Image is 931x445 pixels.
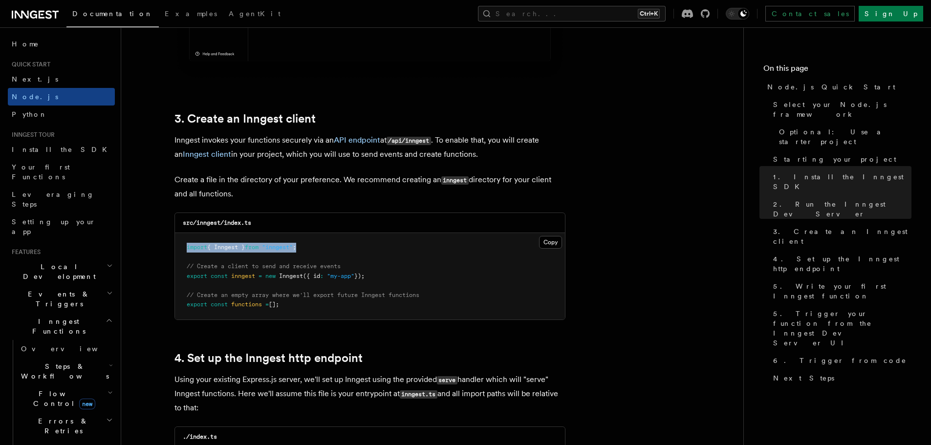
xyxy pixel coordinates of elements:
button: Inngest Functions [8,313,115,340]
button: Errors & Retries [17,412,115,440]
a: 2. Run the Inngest Dev Server [769,195,911,223]
span: "inngest" [262,244,293,251]
span: 5. Trigger your function from the Inngest Dev Server UI [773,309,911,348]
a: Leveraging Steps [8,186,115,213]
span: Flow Control [17,389,108,408]
code: serve [437,376,457,384]
span: Features [8,248,41,256]
span: Events & Triggers [8,289,107,309]
a: AgentKit [223,3,286,26]
span: Documentation [72,10,153,18]
code: /api/inngest [387,137,431,145]
span: Inngest [279,273,303,279]
span: Inngest tour [8,131,55,139]
span: import [187,244,207,251]
h4: On this page [763,63,911,78]
a: Next Steps [769,369,911,387]
button: Steps & Workflows [17,358,115,385]
span: ({ id [303,273,320,279]
span: from [245,244,259,251]
span: export [187,273,207,279]
span: Node.js [12,93,58,101]
span: "my-app" [327,273,354,279]
span: Leveraging Steps [12,191,94,208]
span: 2. Run the Inngest Dev Server [773,199,911,219]
span: Quick start [8,61,50,68]
span: inngest [231,273,255,279]
span: }); [354,273,365,279]
a: Python [8,106,115,123]
a: Install the SDK [8,141,115,158]
span: functions [231,301,262,308]
span: Node.js Quick Start [767,82,895,92]
span: : [320,273,324,279]
span: []; [269,301,279,308]
span: 5. Write your first Inngest function [773,281,911,301]
span: new [265,273,276,279]
a: 3. Create an Inngest client [769,223,911,250]
span: Home [12,39,39,49]
span: = [259,273,262,279]
a: 4. Set up the Inngest http endpoint [769,250,911,277]
a: Home [8,35,115,53]
code: inngest.ts [400,390,437,399]
a: Overview [17,340,115,358]
a: Node.js [8,88,115,106]
a: Next.js [8,70,115,88]
code: src/inngest/index.ts [183,219,251,226]
span: Select your Node.js framework [773,100,911,119]
p: Using your existing Express.js server, we'll set up Inngest using the provided handler which will... [174,373,565,415]
code: inngest [441,176,469,185]
span: Inngest Functions [8,317,106,336]
a: Optional: Use a starter project [775,123,911,150]
a: Node.js Quick Start [763,78,911,96]
span: new [79,399,95,409]
span: = [265,301,269,308]
a: 6. Trigger from code [769,352,911,369]
span: Install the SDK [12,146,113,153]
span: Local Development [8,262,107,281]
a: Sign Up [859,6,923,21]
a: Inngest client [183,149,231,159]
span: Python [12,110,47,118]
span: Your first Functions [12,163,70,181]
span: Overview [21,345,122,353]
a: Select your Node.js framework [769,96,911,123]
span: Next.js [12,75,58,83]
a: Documentation [66,3,159,27]
span: const [211,273,228,279]
span: { Inngest } [207,244,245,251]
span: Errors & Retries [17,416,106,436]
span: Examples [165,10,217,18]
span: 1. Install the Inngest SDK [773,172,911,191]
button: Flow Controlnew [17,385,115,412]
a: 4. Set up the Inngest http endpoint [174,351,363,365]
span: ; [293,244,296,251]
button: Toggle dark mode [726,8,749,20]
span: Optional: Use a starter project [779,127,911,147]
code: ./index.ts [183,433,217,440]
span: AgentKit [229,10,281,18]
span: export [187,301,207,308]
a: 1. Install the Inngest SDK [769,168,911,195]
span: Starting your project [773,154,896,164]
a: 5. Write your first Inngest function [769,277,911,305]
a: Contact sales [765,6,855,21]
span: 3. Create an Inngest client [773,227,911,246]
a: Your first Functions [8,158,115,186]
button: Events & Triggers [8,285,115,313]
p: Create a file in the directory of your preference. We recommend creating an directory for your cl... [174,173,565,201]
span: Next Steps [773,373,834,383]
a: Starting your project [769,150,911,168]
span: 4. Set up the Inngest http endpoint [773,254,911,274]
span: Steps & Workflows [17,361,109,381]
span: Setting up your app [12,218,96,235]
span: // Create an empty array where we'll export future Inngest functions [187,292,419,298]
kbd: Ctrl+K [638,9,660,19]
a: API endpoint [334,135,380,145]
a: 3. Create an Inngest client [174,112,316,126]
p: Inngest invokes your functions securely via an at . To enable that, you will create an in your pr... [174,133,565,161]
span: // Create a client to send and receive events [187,263,341,270]
button: Search...Ctrl+K [478,6,666,21]
span: 6. Trigger from code [773,356,907,365]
